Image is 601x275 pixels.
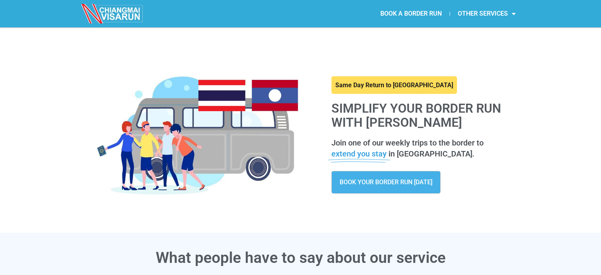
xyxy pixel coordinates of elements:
h1: Simplify your border run with [PERSON_NAME] [331,102,512,129]
h3: What people have to say about our service [81,250,520,266]
a: BOOK A BORDER RUN [372,5,450,23]
nav: Menu [300,5,524,23]
span: BOOK YOUR BORDER RUN [DATE] [340,179,432,185]
a: BOOK YOUR BORDER RUN [DATE] [331,171,441,194]
a: OTHER SERVICES [450,5,524,23]
span: Join one of our weekly trips to the border to [331,138,484,147]
span: in [GEOGRAPHIC_DATA]. [389,149,475,158]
